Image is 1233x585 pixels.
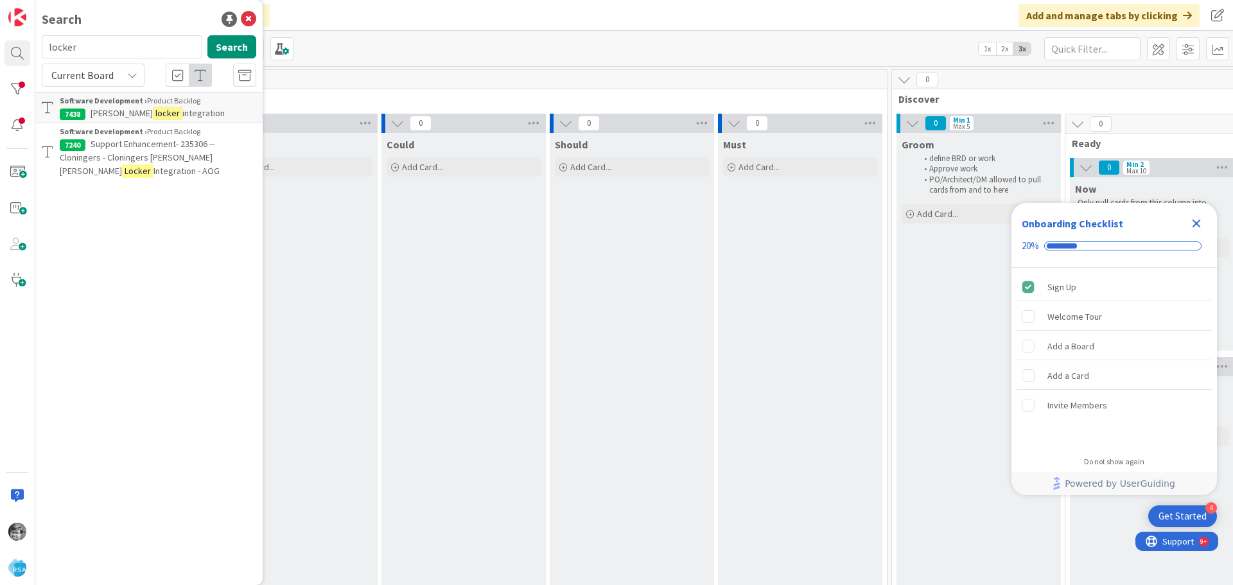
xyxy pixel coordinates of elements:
[917,208,958,220] span: Add Card...
[60,139,85,151] div: 7240
[60,126,256,137] div: Product Backlog
[953,117,970,123] div: Min 1
[410,116,432,131] span: 0
[122,164,153,178] mark: Locker
[1126,161,1144,168] div: Min 2
[917,153,1054,164] li: define BRD or work
[1018,472,1211,495] a: Powered by UserGuiding
[953,123,970,130] div: Max 5
[1126,168,1146,174] div: Max 10
[8,523,26,541] img: KS
[1022,216,1123,231] div: Onboarding Checklist
[1090,116,1112,132] span: 0
[996,42,1013,55] span: 2x
[1044,37,1141,60] input: Quick Filter...
[91,107,153,119] span: [PERSON_NAME]
[1047,309,1102,324] div: Welcome Tour
[917,175,1054,196] li: PO/Architect/DM allowed to pull cards from and to here
[917,164,1054,174] li: Approve work
[1017,302,1212,331] div: Welcome Tour is incomplete.
[570,161,611,173] span: Add Card...
[1017,273,1212,301] div: Sign Up is complete.
[1072,137,1223,150] span: Ready
[1013,42,1031,55] span: 3x
[60,138,214,177] span: Support Enhancement- 235306 -- Cloningers - Cloningers [PERSON_NAME] [PERSON_NAME]
[898,92,1228,105] span: Discover
[1022,240,1207,252] div: Checklist progress: 20%
[979,42,996,55] span: 1x
[925,116,947,131] span: 0
[746,116,768,131] span: 0
[1017,362,1212,390] div: Add a Card is incomplete.
[1159,510,1207,523] div: Get Started
[27,2,58,17] span: Support
[1075,182,1096,195] span: Now
[1084,457,1144,467] div: Do not show again
[1148,505,1217,527] div: Open Get Started checklist, remaining modules: 4
[902,138,934,151] span: Groom
[42,35,202,58] input: Search for title...
[182,107,225,119] span: integration
[1047,279,1076,295] div: Sign Up
[739,161,780,173] span: Add Card...
[1078,198,1227,229] p: Only pull cards from this column into Deliver. Keep these cards in order of priority.
[60,96,147,105] b: Software Development ›
[1047,368,1089,383] div: Add a Card
[51,69,114,82] span: Current Board
[1205,502,1217,514] div: 4
[387,138,414,151] span: Could
[8,559,26,577] img: avatar
[1065,476,1175,491] span: Powered by UserGuiding
[35,92,263,123] a: Software Development ›Product Backlog7438[PERSON_NAME]lockerintegration
[1098,160,1120,175] span: 0
[60,95,256,107] div: Product Backlog
[1011,268,1217,448] div: Checklist items
[60,127,147,136] b: Software Development ›
[1019,4,1200,27] div: Add and manage tabs by clicking
[35,123,263,180] a: Software Development ›Product Backlog7240Support Enhancement- 235306 -- Cloningers - Cloningers [...
[1017,391,1212,419] div: Invite Members is incomplete.
[207,35,256,58] button: Search
[153,165,220,177] span: Integration - AOG
[1186,213,1207,234] div: Close Checklist
[42,10,82,29] div: Search
[1047,338,1094,354] div: Add a Board
[578,116,600,131] span: 0
[153,107,182,120] mark: locker
[65,5,71,15] div: 9+
[1017,332,1212,360] div: Add a Board is incomplete.
[723,138,746,151] span: Must
[555,138,588,151] span: Should
[402,161,443,173] span: Add Card...
[8,8,26,26] img: Visit kanbanzone.com
[1022,240,1039,252] div: 20%
[47,92,871,105] span: Product Backlog
[1011,472,1217,495] div: Footer
[1047,397,1107,413] div: Invite Members
[916,72,938,87] span: 0
[60,109,85,120] div: 7438
[1011,203,1217,495] div: Checklist Container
